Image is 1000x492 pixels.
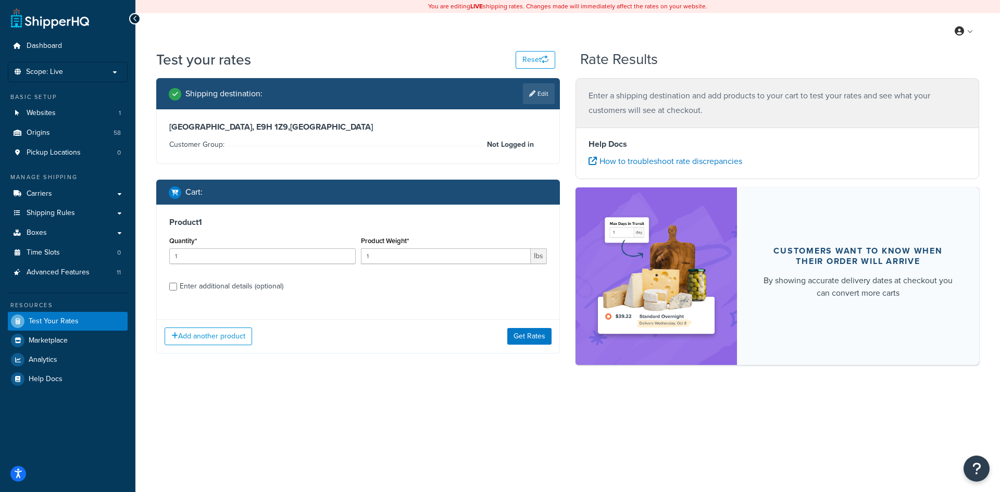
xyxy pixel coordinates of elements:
[29,356,57,364] span: Analytics
[169,237,197,245] label: Quantity*
[589,155,742,167] a: How to troubleshoot rate discrepancies
[26,68,63,77] span: Scope: Live
[169,248,356,264] input: 0
[8,104,128,123] li: Websites
[8,312,128,331] a: Test Your Rates
[27,190,52,198] span: Carriers
[27,229,47,237] span: Boxes
[531,248,547,264] span: lbs
[27,268,90,277] span: Advanced Features
[8,184,128,204] a: Carriers
[8,223,128,243] a: Boxes
[589,138,966,150] h4: Help Docs
[117,268,121,277] span: 11
[516,51,555,69] button: Reset
[589,89,966,118] p: Enter a shipping destination and add products to your cart to test your rates and see what your c...
[27,209,75,218] span: Shipping Rules
[119,109,121,118] span: 1
[8,243,128,262] li: Time Slots
[117,148,121,157] span: 0
[523,83,555,104] a: Edit
[8,204,128,223] a: Shipping Rules
[27,42,62,51] span: Dashboard
[484,138,534,151] span: Not Logged in
[27,109,56,118] span: Websites
[29,336,68,345] span: Marketplace
[8,263,128,282] a: Advanced Features11
[8,243,128,262] a: Time Slots0
[169,122,547,132] h3: [GEOGRAPHIC_DATA], E9H 1Z9 , [GEOGRAPHIC_DATA]
[591,203,721,349] img: feature-image-ddt-36eae7f7280da8017bfb280eaccd9c446f90b1fe08728e4019434db127062ab4.png
[27,148,81,157] span: Pickup Locations
[361,248,531,264] input: 0.00
[8,331,128,350] a: Marketplace
[169,217,547,228] h3: Product 1
[117,248,121,257] span: 0
[762,274,954,299] div: By showing accurate delivery dates at checkout you can convert more carts
[27,129,50,137] span: Origins
[185,89,262,98] h2: Shipping destination :
[169,283,177,291] input: Enter additional details (optional)
[29,317,79,326] span: Test Your Rates
[169,139,227,150] span: Customer Group:
[29,375,63,384] span: Help Docs
[8,143,128,162] li: Pickup Locations
[8,370,128,388] a: Help Docs
[27,248,60,257] span: Time Slots
[8,263,128,282] li: Advanced Features
[580,52,658,68] h2: Rate Results
[8,36,128,56] a: Dashboard
[180,279,283,294] div: Enter additional details (optional)
[165,327,252,345] button: Add another product
[8,350,128,369] a: Analytics
[8,93,128,102] div: Basic Setup
[8,143,128,162] a: Pickup Locations0
[114,129,121,137] span: 58
[8,123,128,143] li: Origins
[156,49,251,70] h1: Test your rates
[8,301,128,310] div: Resources
[470,2,483,11] b: LIVE
[8,173,128,182] div: Manage Shipping
[8,104,128,123] a: Websites1
[964,456,990,482] button: Open Resource Center
[762,246,954,267] div: Customers want to know when their order will arrive
[8,123,128,143] a: Origins58
[507,328,552,345] button: Get Rates
[361,237,409,245] label: Product Weight*
[185,187,203,197] h2: Cart :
